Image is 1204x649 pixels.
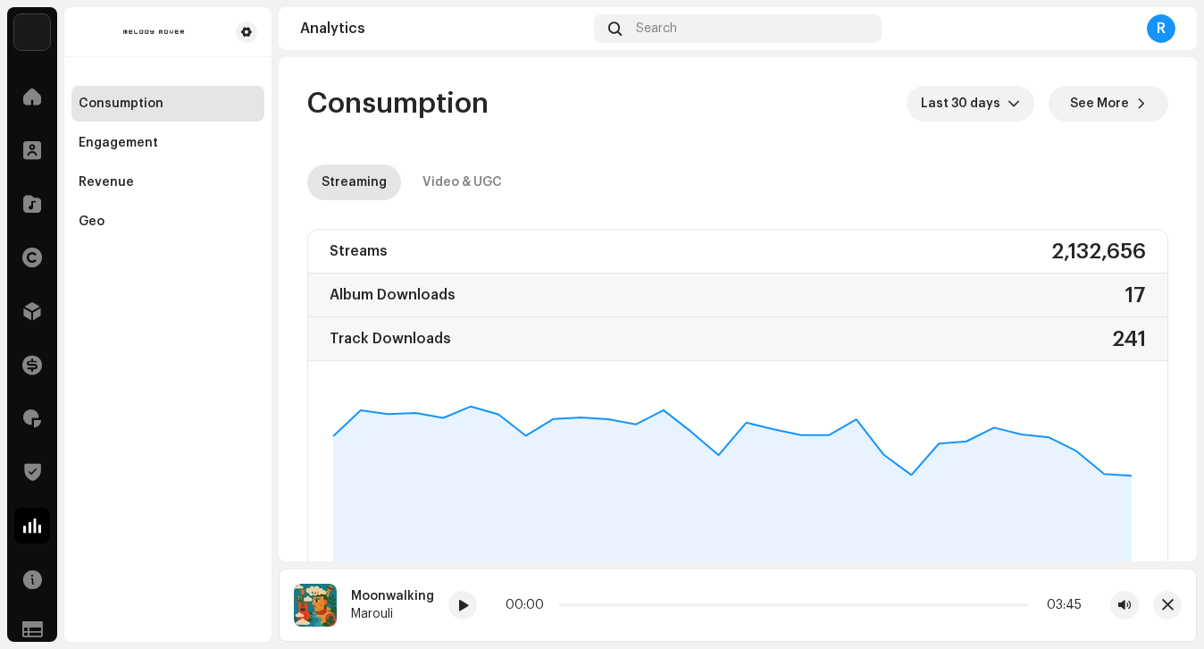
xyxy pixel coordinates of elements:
[1112,324,1146,353] div: 241
[1070,86,1129,122] span: See More
[351,607,434,621] div: Marouli
[636,21,677,36] span: Search
[1125,281,1146,309] div: 17
[506,598,551,612] div: 00:00
[330,237,388,265] div: Streams
[300,21,587,36] div: Analytics
[1036,598,1082,612] div: 03:45
[351,589,434,603] div: Moonwalking
[1051,237,1146,265] div: 2,132,656
[71,164,264,200] re-m-nav-item: Revenue
[14,14,50,50] img: 34f81ff7-2202-4073-8c5d-62963ce809f3
[294,584,337,627] img: 5c8d7282-4faa-4653-a637-301c3a3c7563
[79,97,163,111] div: Consumption
[330,281,456,309] div: Album Downloads
[71,125,264,161] re-m-nav-item: Engagement
[1049,86,1168,122] button: See More
[307,86,489,122] span: Consumption
[79,175,134,190] div: Revenue
[79,215,105,229] div: Geo
[1147,14,1175,43] div: R
[71,204,264,240] re-m-nav-item: Geo
[322,164,387,200] div: Streaming
[330,324,451,353] div: Track Downloads
[71,86,264,122] re-m-nav-item: Consumption
[79,21,229,43] img: dd1629f2-61db-4bea-83cc-ae53c4a0e3a5
[1008,86,1020,122] div: dropdown trigger
[422,164,502,200] div: Video & UGC
[921,86,1008,122] span: Last 30 days
[79,136,158,150] div: Engagement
